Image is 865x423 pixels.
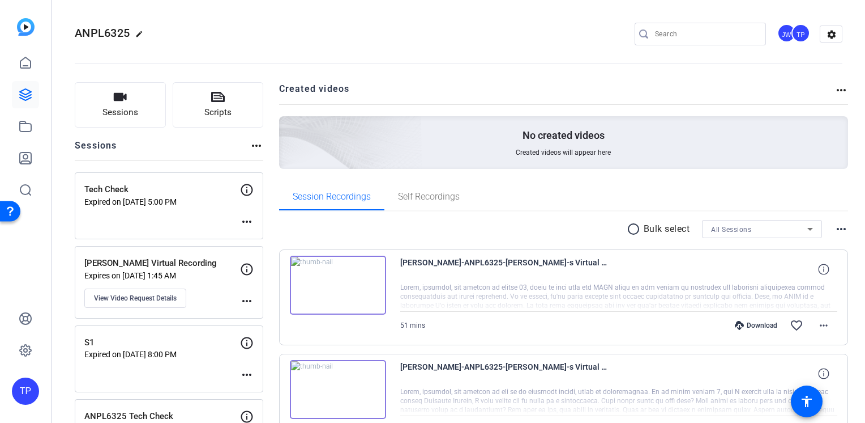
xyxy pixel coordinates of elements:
[240,294,254,308] mat-icon: more_horiz
[84,336,240,349] p: S1
[400,256,610,283] span: [PERSON_NAME]-ANPL6325-[PERSON_NAME]-s Virtual Recording-1758815248524-screen
[729,321,783,330] div: Download
[777,24,797,44] ngx-avatar: Justin Wilbur
[84,183,240,196] p: Tech Check
[173,82,264,128] button: Scripts
[777,24,796,43] div: JW
[834,83,848,97] mat-icon: more_horiz
[644,222,690,236] p: Bulk select
[75,26,130,40] span: ANPL6325
[240,215,254,229] mat-icon: more_horiz
[75,139,117,160] h2: Sessions
[523,129,605,142] p: No created videos
[627,222,644,236] mat-icon: radio_button_unchecked
[84,289,186,308] button: View Video Request Details
[102,106,138,119] span: Sessions
[400,322,425,329] span: 51 mins
[290,360,386,419] img: thumb-nail
[84,410,240,423] p: ANPL6325 Tech Check
[791,24,810,43] div: TP
[820,26,843,43] mat-icon: settings
[204,106,232,119] span: Scripts
[152,4,422,250] img: Creted videos background
[791,24,811,44] ngx-avatar: Tommy Perez
[834,222,848,236] mat-icon: more_horiz
[516,148,611,157] span: Created videos will appear here
[135,30,149,44] mat-icon: edit
[293,192,371,201] span: Session Recordings
[290,256,386,315] img: thumb-nail
[84,257,240,270] p: [PERSON_NAME] Virtual Recording
[94,294,177,303] span: View Video Request Details
[12,378,39,405] div: TP
[84,350,240,359] p: Expired on [DATE] 8:00 PM
[400,360,610,387] span: [PERSON_NAME]-ANPL6325-[PERSON_NAME]-s Virtual Recording-1758466421993-screen
[84,197,240,206] p: Expired on [DATE] 5:00 PM
[398,192,460,201] span: Self Recordings
[817,319,830,332] mat-icon: more_horiz
[655,27,757,41] input: Search
[17,18,35,36] img: blue-gradient.svg
[240,368,254,382] mat-icon: more_horiz
[800,395,813,408] mat-icon: accessibility
[250,139,263,153] mat-icon: more_horiz
[84,271,240,280] p: Expires on [DATE] 1:45 AM
[711,226,751,234] span: All Sessions
[75,82,166,128] button: Sessions
[790,319,803,332] mat-icon: favorite_border
[279,82,835,104] h2: Created videos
